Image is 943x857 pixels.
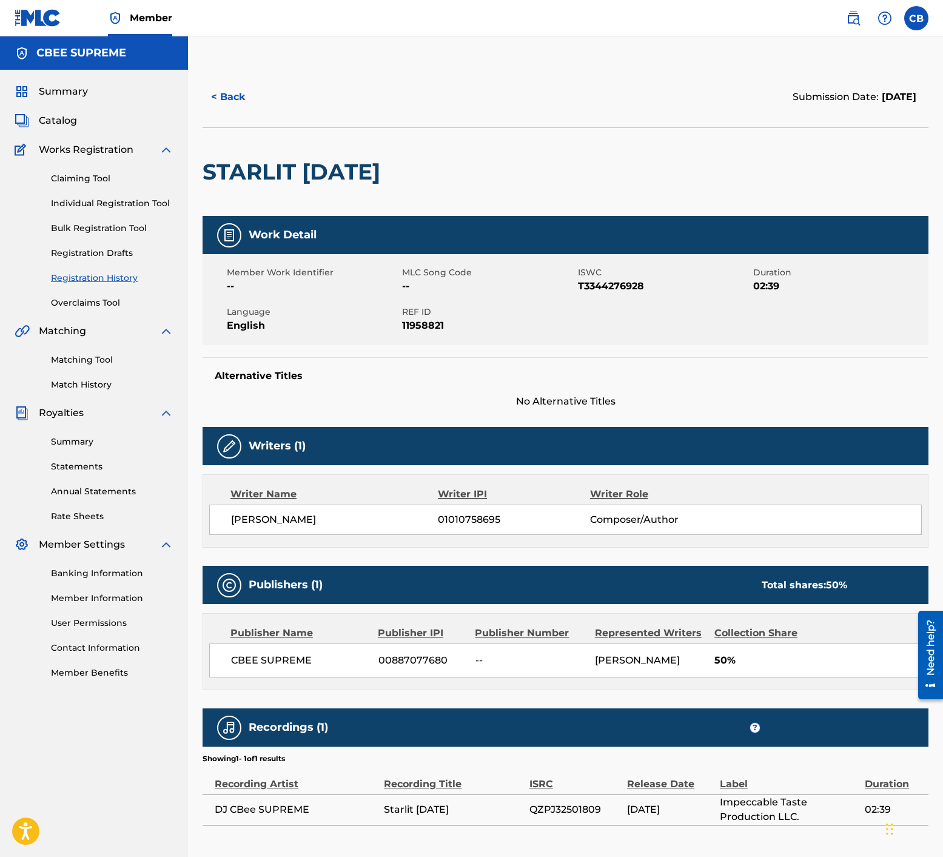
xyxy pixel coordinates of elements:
[51,592,173,605] a: Member Information
[39,406,84,420] span: Royalties
[159,406,173,420] img: expand
[39,143,133,157] span: Works Registration
[215,802,378,817] span: DJ CBee SUPREME
[762,578,847,593] div: Total shares:
[51,197,173,210] a: Individual Registration Tool
[227,318,399,333] span: English
[159,324,173,338] img: expand
[51,272,173,284] a: Registration History
[215,370,916,382] h5: Alternative Titles
[51,297,173,309] a: Overclaims Tool
[15,537,29,552] img: Member Settings
[203,158,386,186] h2: STARLIT [DATE]
[51,222,173,235] a: Bulk Registration Tool
[215,764,378,791] div: Recording Artist
[402,318,574,333] span: 11958821
[378,653,466,668] span: 00887077680
[714,653,921,668] span: 50%
[529,802,622,817] span: QZPJ32501809
[222,578,237,593] img: Publishers
[51,354,173,366] a: Matching Tool
[878,11,892,25] img: help
[39,113,77,128] span: Catalog
[753,266,925,279] span: Duration
[846,11,861,25] img: search
[15,113,77,128] a: CatalogCatalog
[108,11,122,25] img: Top Rightsholder
[438,487,590,502] div: Writer IPI
[529,764,622,791] div: ISRC
[51,435,173,448] a: Summary
[627,802,714,817] span: [DATE]
[203,82,275,112] button: < Back
[130,11,172,25] span: Member
[590,487,728,502] div: Writer Role
[227,306,399,318] span: Language
[627,764,714,791] div: Release Date
[475,653,586,668] span: --
[15,113,29,128] img: Catalog
[227,266,399,279] span: Member Work Identifier
[203,753,285,764] p: Showing 1 - 1 of 1 results
[578,279,750,294] span: T3344276928
[222,439,237,454] img: Writers
[720,764,859,791] div: Label
[15,46,29,61] img: Accounts
[159,143,173,157] img: expand
[402,266,574,279] span: MLC Song Code
[39,324,86,338] span: Matching
[249,721,328,734] h5: Recordings (1)
[909,605,943,705] iframe: Resource Center
[15,9,61,27] img: MLC Logo
[51,617,173,630] a: User Permissions
[39,84,88,99] span: Summary
[36,46,126,60] h5: CBEE SUPREME
[841,6,865,30] a: Public Search
[378,626,466,640] div: Publisher IPI
[578,266,750,279] span: ISWC
[882,799,943,857] iframe: Chat Widget
[51,510,173,523] a: Rate Sheets
[873,6,897,30] div: Help
[879,91,916,103] span: [DATE]
[203,394,928,409] span: No Alternative Titles
[475,626,585,640] div: Publisher Number
[595,626,705,640] div: Represented Writers
[720,795,859,824] span: Impeccable Taste Production LLC.
[249,439,306,453] h5: Writers (1)
[865,764,922,791] div: Duration
[39,537,125,552] span: Member Settings
[402,306,574,318] span: REF ID
[51,667,173,679] a: Member Benefits
[750,723,760,733] span: ?
[227,279,399,294] span: --
[51,378,173,391] a: Match History
[51,642,173,654] a: Contact Information
[51,172,173,185] a: Claiming Tool
[15,324,30,338] img: Matching
[402,279,574,294] span: --
[222,228,237,243] img: Work Detail
[51,567,173,580] a: Banking Information
[714,626,818,640] div: Collection Share
[15,84,29,99] img: Summary
[51,460,173,473] a: Statements
[384,802,523,817] span: Starlit [DATE]
[51,247,173,260] a: Registration Drafts
[230,487,438,502] div: Writer Name
[15,84,88,99] a: SummarySummary
[438,513,589,527] span: 01010758695
[51,485,173,498] a: Annual Statements
[384,764,523,791] div: Recording Title
[753,279,925,294] span: 02:39
[793,90,916,104] div: Submission Date:
[249,228,317,242] h5: Work Detail
[231,513,438,527] span: [PERSON_NAME]
[595,654,680,666] span: [PERSON_NAME]
[15,143,30,157] img: Works Registration
[231,653,369,668] span: CBEE SUPREME
[230,626,369,640] div: Publisher Name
